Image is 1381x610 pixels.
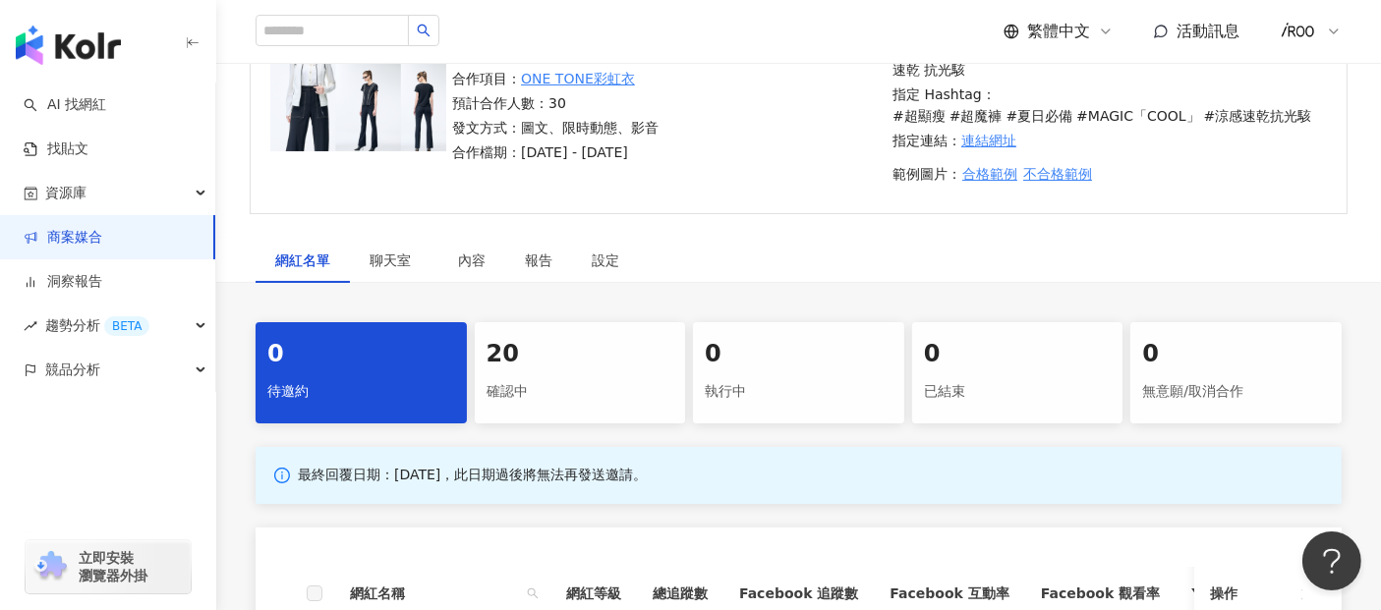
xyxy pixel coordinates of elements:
p: #夏日必備 [1007,105,1073,127]
span: 聊天室 [370,253,419,267]
span: 資源庫 [45,171,86,215]
span: search [417,24,431,37]
img: ONE TONE彩虹衣 [270,55,446,151]
span: 立即安裝 瀏覽器外掛 [79,549,147,584]
div: 設定 [592,250,619,271]
p: #MAGIC「COOL」 [1076,105,1200,127]
p: 指定 Hashtag： [892,83,1321,127]
a: 連結網址 [961,130,1016,151]
a: 洞察報告 [24,272,102,292]
span: 網紅名稱 [350,582,519,604]
div: 確認中 [487,375,674,409]
img: logo [16,26,121,65]
a: 商案媒合 [24,228,102,248]
div: 無意願/取消合作 [1142,375,1330,409]
div: 網紅名單 [275,250,330,271]
div: BETA [104,316,149,336]
p: 範例圖片： [892,154,1321,194]
a: chrome extension立即安裝 瀏覽器外掛 [26,540,191,593]
p: 合作檔期：[DATE] - [DATE] [452,141,659,163]
p: 最終回覆日期：[DATE]，此日期過後將無法再發送邀請。 [298,466,647,485]
p: #超顯瘦 [892,105,946,127]
div: 0 [267,338,455,371]
iframe: Help Scout Beacon - Open [1302,531,1361,590]
a: searchAI 找網紅 [24,95,106,115]
p: 預計合作人數：30 [452,92,659,114]
span: 不合格範例 [1023,166,1092,182]
div: 0 [1142,338,1330,371]
button: 合格範例 [961,154,1018,194]
span: 競品分析 [45,348,100,392]
span: info-circle [271,465,293,486]
div: 執行中 [705,375,892,409]
p: 指定連結： [892,130,1321,151]
a: ONE TONE彩虹衣 [521,68,635,89]
button: 不合格範例 [1022,154,1093,194]
div: 報告 [525,250,552,271]
span: 繁體中文 [1027,21,1090,42]
p: 發文方式：圖文、限時動態、影音 [452,117,659,139]
span: rise [24,319,37,333]
img: chrome extension [31,551,70,582]
span: 趨勢分析 [45,304,149,348]
div: 20 [487,338,674,371]
div: 0 [705,338,892,371]
span: search [523,579,543,608]
p: #涼感速乾抗光駭 [1204,105,1312,127]
div: 待邀約 [267,375,455,409]
span: search [527,587,539,599]
p: 合作項目： [452,68,659,89]
a: 找貼文 [24,139,88,159]
img: logo.png [1280,13,1317,50]
p: #超魔褲 [949,105,1003,127]
div: 內容 [458,250,486,271]
span: 合格範例 [962,166,1017,182]
span: 活動訊息 [1177,22,1239,40]
div: 0 [924,338,1112,371]
div: 已結束 [924,375,1112,409]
